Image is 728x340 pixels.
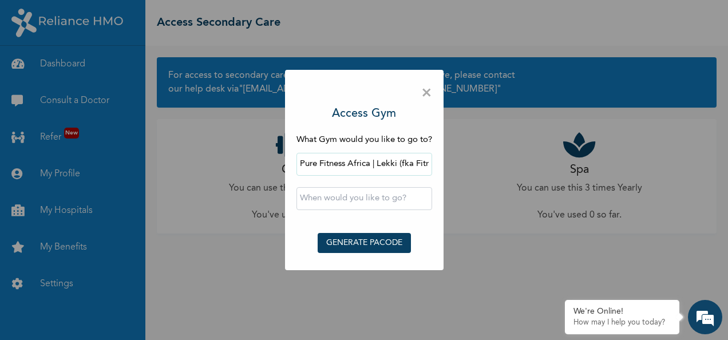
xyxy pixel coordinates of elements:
p: How may I help you today? [573,318,671,327]
span: × [421,81,432,105]
button: GENERATE PACODE [318,233,411,253]
span: What Gym would you like to go to? [296,136,432,144]
input: When would you like to go? [296,187,432,210]
div: We're Online! [573,307,671,317]
h3: Access Gym [332,105,396,122]
input: Search by name or address [296,153,432,176]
